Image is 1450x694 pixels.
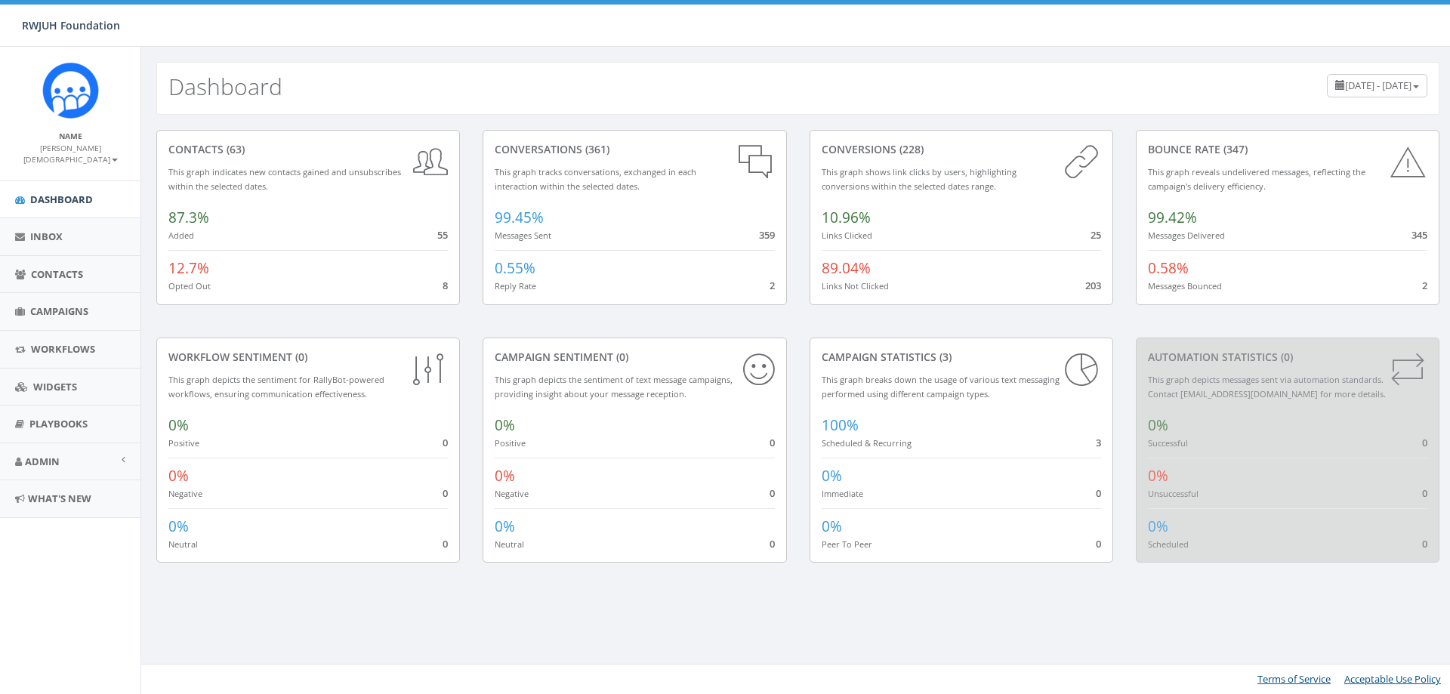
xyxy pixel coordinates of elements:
span: (3) [936,350,952,364]
span: Admin [25,455,60,468]
span: 0 [1096,486,1101,500]
span: 0 [1096,537,1101,551]
span: 89.04% [822,258,871,278]
span: What's New [28,492,91,505]
span: 0.55% [495,258,535,278]
span: 99.45% [495,208,544,227]
span: 0 [770,537,775,551]
a: Acceptable Use Policy [1344,672,1441,686]
small: Positive [168,437,199,449]
div: conversations [495,142,774,157]
span: 0 [1422,486,1427,500]
small: Messages Bounced [1148,280,1222,291]
h2: Dashboard [168,74,282,99]
span: 2 [770,279,775,292]
span: 2 [1422,279,1427,292]
small: Scheduled [1148,538,1189,550]
span: 0% [1148,415,1168,435]
span: 87.3% [168,208,209,227]
small: Immediate [822,488,863,499]
div: Campaign Statistics [822,350,1101,365]
small: Name [59,131,82,141]
span: 12.7% [168,258,209,278]
span: 0% [168,466,189,486]
span: 10.96% [822,208,871,227]
span: Widgets [33,380,77,393]
span: Dashboard [30,193,93,206]
span: Playbooks [29,417,88,430]
span: 3 [1096,436,1101,449]
span: Campaigns [30,304,88,318]
span: Inbox [30,230,63,243]
span: Workflows [31,342,95,356]
div: contacts [168,142,448,157]
small: Peer To Peer [822,538,872,550]
span: 0.58% [1148,258,1189,278]
div: Bounce Rate [1148,142,1427,157]
span: 0 [1422,436,1427,449]
small: This graph indicates new contacts gained and unsubscribes within the selected dates. [168,166,401,192]
span: (63) [224,142,245,156]
span: 0 [1422,537,1427,551]
span: [DATE] - [DATE] [1345,79,1411,92]
div: Workflow Sentiment [168,350,448,365]
span: Contacts [31,267,83,281]
span: (361) [582,142,609,156]
span: 0% [495,466,515,486]
a: [PERSON_NAME][DEMOGRAPHIC_DATA] [23,140,118,166]
img: Rally_platform_Icon_1.png [42,62,99,119]
a: Terms of Service [1257,672,1331,686]
small: This graph breaks down the usage of various text messaging performed using different campaign types. [822,374,1060,399]
small: [PERSON_NAME][DEMOGRAPHIC_DATA] [23,143,118,165]
small: This graph depicts the sentiment of text message campaigns, providing insight about your message ... [495,374,733,399]
small: Unsuccessful [1148,488,1199,499]
span: 203 [1085,279,1101,292]
span: 0 [443,486,448,500]
span: (228) [896,142,924,156]
small: This graph tracks conversations, exchanged in each interaction within the selected dates. [495,166,696,192]
small: Neutral [168,538,198,550]
small: Positive [495,437,526,449]
small: Neutral [495,538,524,550]
span: 25 [1091,228,1101,242]
div: Automation Statistics [1148,350,1427,365]
span: 0 [443,436,448,449]
span: (347) [1220,142,1248,156]
span: 55 [437,228,448,242]
span: 0% [168,517,189,536]
small: This graph depicts the sentiment for RallyBot-powered workflows, ensuring communication effective... [168,374,384,399]
span: 0 [443,537,448,551]
span: 0% [822,517,842,536]
span: 0 [770,436,775,449]
span: RWJUH Foundation [22,18,120,32]
small: Negative [495,488,529,499]
span: 99.42% [1148,208,1197,227]
span: 0% [495,517,515,536]
small: This graph shows link clicks by users, highlighting conversions within the selected dates range. [822,166,1017,192]
span: 0 [770,486,775,500]
small: Links Not Clicked [822,280,889,291]
span: 0% [822,466,842,486]
small: Scheduled & Recurring [822,437,912,449]
small: Opted Out [168,280,211,291]
small: Messages Delivered [1148,230,1225,241]
span: (0) [292,350,307,364]
span: (0) [613,350,628,364]
small: Successful [1148,437,1188,449]
span: 0% [168,415,189,435]
div: Campaign Sentiment [495,350,774,365]
span: 0% [1148,517,1168,536]
span: 359 [759,228,775,242]
span: 345 [1411,228,1427,242]
small: Links Clicked [822,230,872,241]
span: 0% [1148,466,1168,486]
small: Reply Rate [495,280,536,291]
span: 100% [822,415,859,435]
small: This graph depicts messages sent via automation standards. Contact [EMAIL_ADDRESS][DOMAIN_NAME] f... [1148,374,1386,399]
span: 8 [443,279,448,292]
small: Messages Sent [495,230,551,241]
small: Added [168,230,194,241]
small: Negative [168,488,202,499]
span: (0) [1278,350,1293,364]
span: 0% [495,415,515,435]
